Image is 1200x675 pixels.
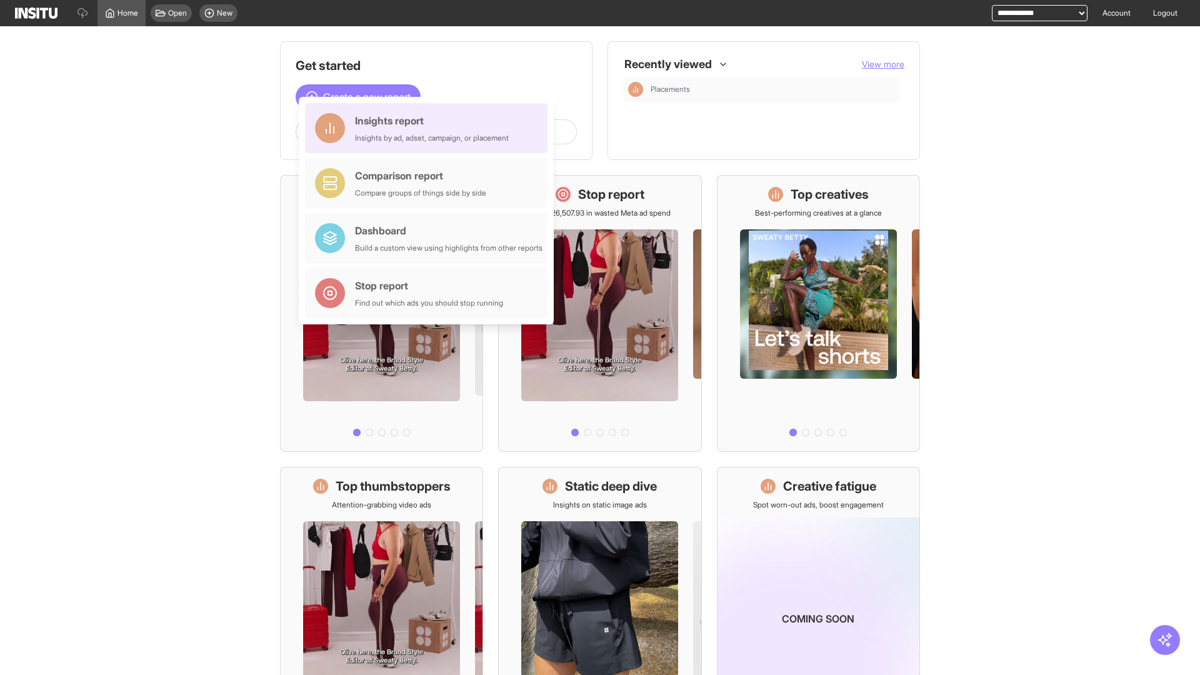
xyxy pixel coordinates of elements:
div: Find out which ads you should stop running [355,298,503,308]
div: Build a custom view using highlights from other reports [355,243,542,253]
a: Top creativesBest-performing creatives at a glance [717,175,920,452]
div: Comparison report [355,168,486,183]
h1: Top thumbstoppers [336,477,451,495]
span: Home [117,8,138,18]
img: Logo [15,7,57,19]
button: Create a new report [296,84,421,109]
h1: Static deep dive [565,477,657,495]
div: Insights report [355,113,509,128]
div: Insights [628,82,643,97]
div: Dashboard [355,223,542,238]
h1: Stop report [578,186,644,203]
a: What's live nowSee all active ads instantly [280,175,483,452]
span: New [217,8,232,18]
span: Create a new report [323,89,411,104]
span: Open [168,8,187,18]
p: Insights on static image ads [553,500,647,510]
p: Best-performing creatives at a glance [755,208,882,218]
div: Stop report [355,278,503,293]
span: View more [862,59,904,69]
div: Compare groups of things side by side [355,188,486,198]
span: Placements [651,84,894,94]
p: Attention-grabbing video ads [332,500,431,510]
div: Insights by ad, adset, campaign, or placement [355,133,509,143]
button: View more [862,58,904,71]
a: Stop reportSave £26,507.93 in wasted Meta ad spend [498,175,701,452]
p: Save £26,507.93 in wasted Meta ad spend [529,208,671,218]
h1: Top creatives [791,186,869,203]
span: Placements [651,84,690,94]
h1: Get started [296,57,577,74]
